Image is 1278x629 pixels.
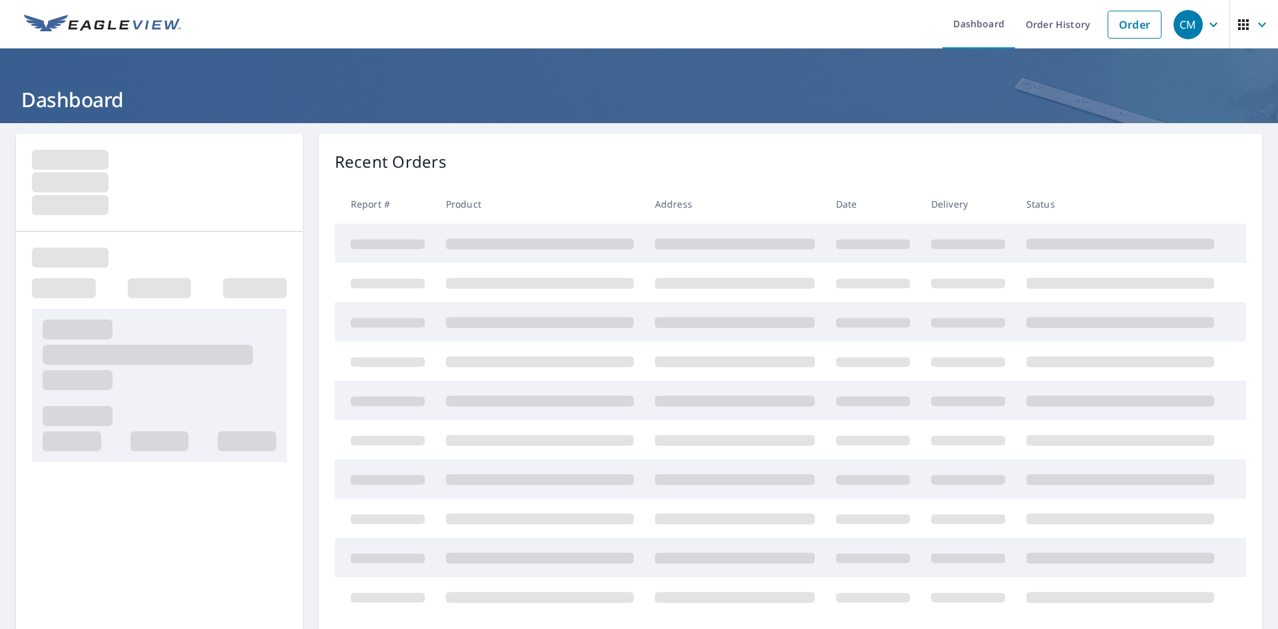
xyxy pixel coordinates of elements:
p: Recent Orders [335,150,447,174]
th: Report # [335,184,435,224]
th: Address [644,184,825,224]
th: Status [1016,184,1225,224]
img: EV Logo [24,15,181,35]
a: Order [1108,11,1162,39]
th: Date [825,184,921,224]
th: Product [435,184,644,224]
div: CM [1173,10,1203,39]
th: Delivery [921,184,1016,224]
h1: Dashboard [16,86,1262,113]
